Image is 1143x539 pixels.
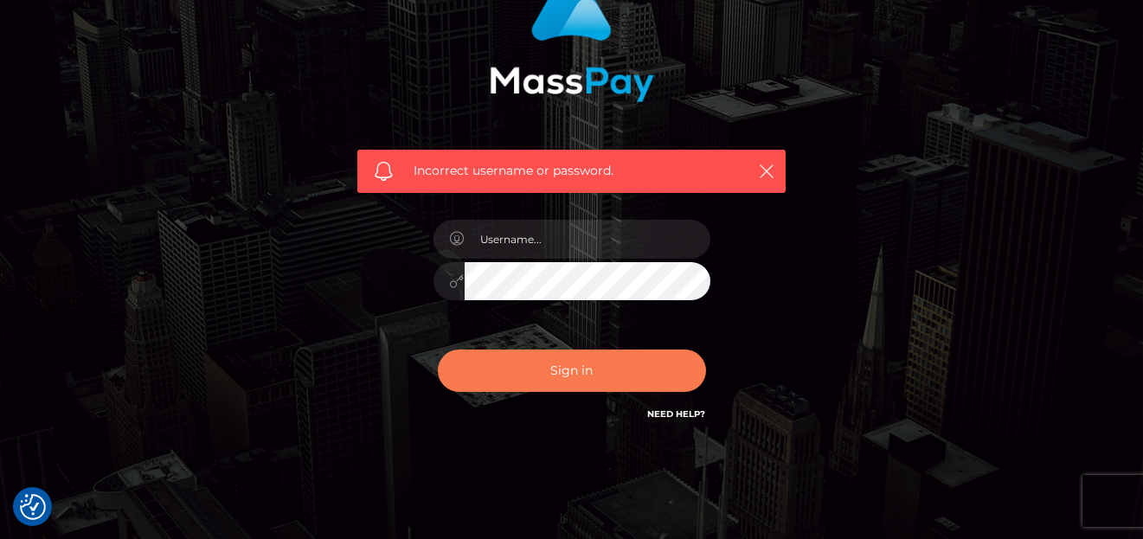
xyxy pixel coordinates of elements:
[438,350,706,392] button: Sign in
[465,220,710,259] input: Username...
[648,408,706,420] a: Need Help?
[414,162,729,180] span: Incorrect username or password.
[20,494,46,520] button: Consent Preferences
[20,494,46,520] img: Revisit consent button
